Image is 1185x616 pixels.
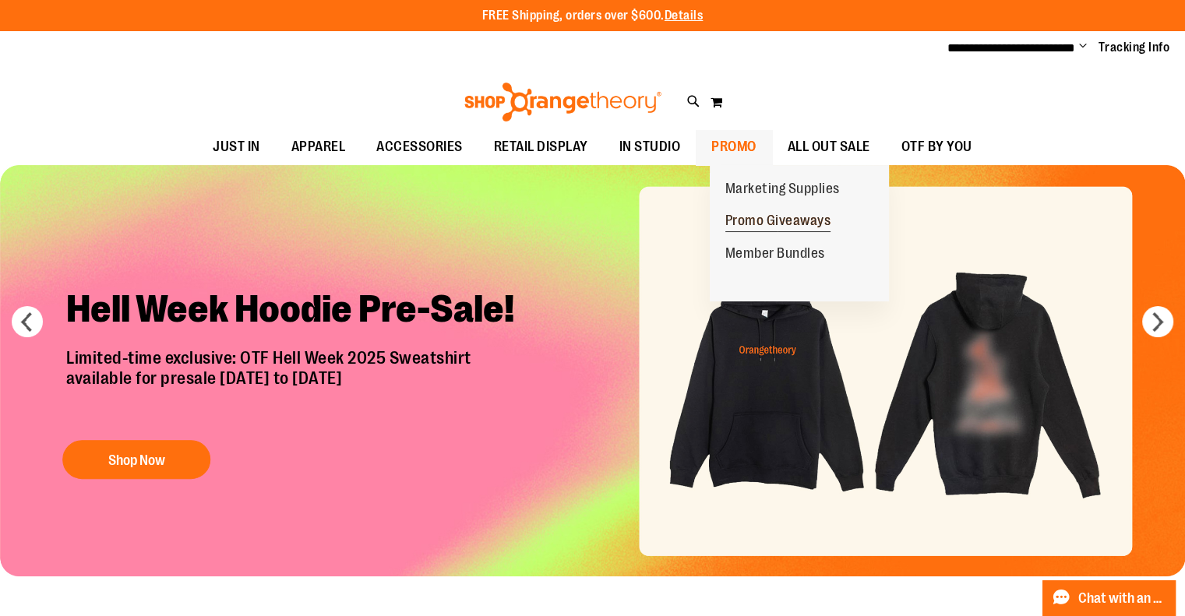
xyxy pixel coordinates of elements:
a: Tracking Info [1099,39,1170,56]
span: Marketing Supplies [725,181,840,200]
a: Details [665,9,704,23]
span: APPAREL [291,129,346,164]
span: ALL OUT SALE [788,129,870,164]
p: Limited-time exclusive: OTF Hell Week 2025 Sweatshirt available for presale [DATE] to [DATE] [55,348,541,424]
img: Shop Orangetheory [462,83,664,121]
h2: Hell Week Hoodie Pre-Sale! [55,274,541,348]
span: Chat with an Expert [1078,591,1166,606]
span: IN STUDIO [619,129,681,164]
span: Member Bundles [725,245,825,265]
button: Shop Now [62,440,210,479]
span: ACCESSORIES [376,129,463,164]
span: RETAIL DISPLAY [494,129,588,164]
button: next [1142,306,1173,337]
button: prev [12,306,43,337]
span: JUST IN [213,129,260,164]
span: PROMO [711,129,756,164]
p: FREE Shipping, orders over $600. [482,7,704,25]
button: Chat with an Expert [1042,580,1176,616]
span: OTF BY YOU [901,129,972,164]
button: Account menu [1079,40,1087,55]
span: Promo Giveaways [725,213,831,232]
